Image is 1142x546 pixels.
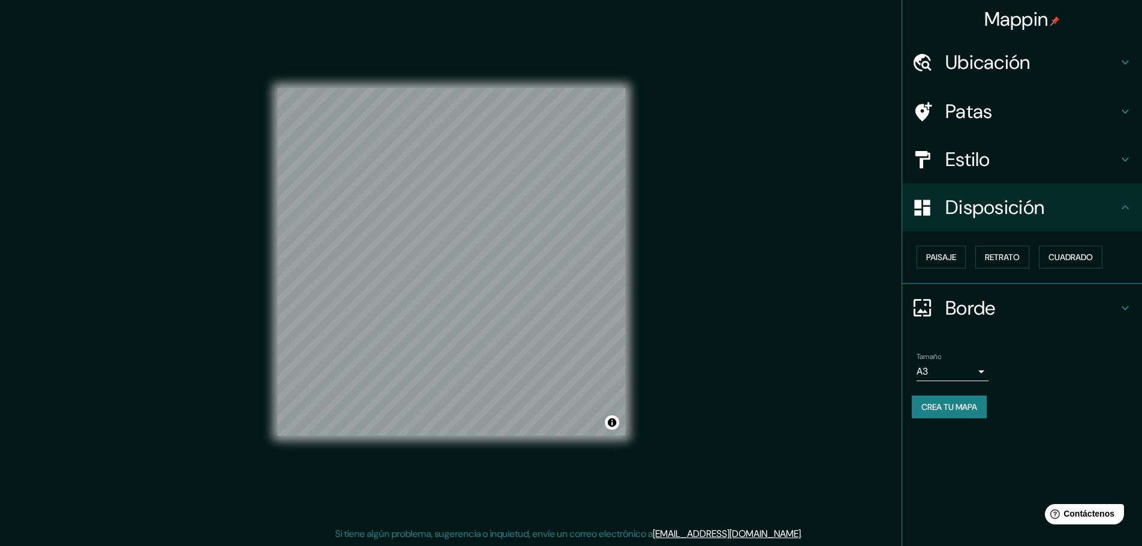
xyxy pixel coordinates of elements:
button: Paisaje [917,246,966,269]
font: Borde [945,295,996,321]
font: Paisaje [926,252,956,263]
font: . [801,527,803,540]
a: [EMAIL_ADDRESS][DOMAIN_NAME] [653,527,801,540]
button: Retrato [975,246,1029,269]
div: Ubicación [902,38,1142,86]
button: Crea tu mapa [912,396,987,418]
font: Tamaño [917,352,941,361]
button: Activar o desactivar atribución [605,415,619,430]
div: Borde [902,284,1142,332]
canvas: Mapa [278,88,625,436]
font: Cuadrado [1048,252,1093,263]
font: Disposición [945,195,1044,220]
font: Si tiene algún problema, sugerencia o inquietud, envíe un correo electrónico a [335,527,653,540]
font: . [804,527,807,540]
div: Disposición [902,183,1142,231]
font: Retrato [985,252,1020,263]
div: A3 [917,362,989,381]
font: Patas [945,99,993,124]
font: A3 [917,365,928,378]
font: Ubicación [945,50,1030,75]
font: Mappin [984,7,1048,32]
div: Estilo [902,135,1142,183]
div: Patas [902,88,1142,135]
button: Cuadrado [1039,246,1102,269]
iframe: Lanzador de widgets de ayuda [1035,499,1129,533]
img: pin-icon.png [1050,16,1060,26]
font: Crea tu mapa [921,402,977,412]
font: . [803,527,804,540]
font: Estilo [945,147,990,172]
